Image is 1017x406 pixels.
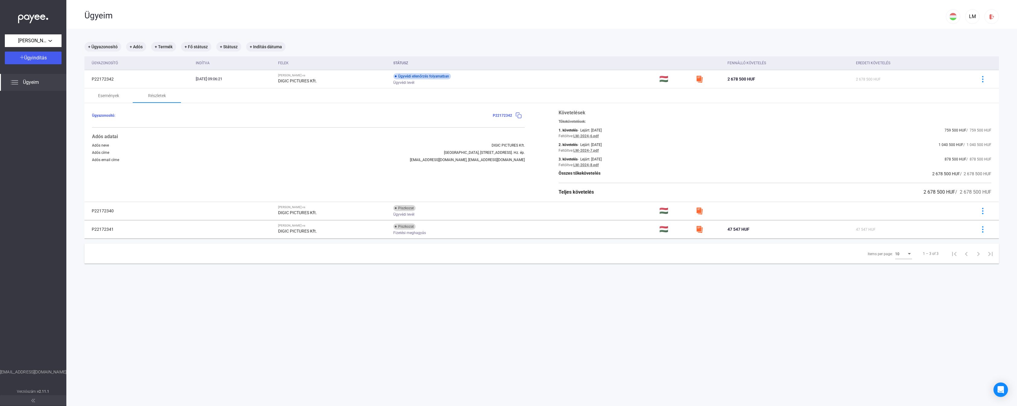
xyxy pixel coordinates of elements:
[492,143,525,147] div: DIGIC PICTURES Kft.
[559,109,991,116] div: Követelések
[727,59,851,67] div: Fennálló követelés
[84,42,121,52] mat-chip: + Ügyazonosító
[23,79,39,86] span: Ügyeim
[923,250,939,257] div: 1 – 3 of 3
[573,148,599,153] a: LM-2024-7.pdf
[278,205,388,209] div: [PERSON_NAME] vs
[278,224,388,227] div: [PERSON_NAME] vs
[966,128,991,132] span: / 759 500 HUF
[573,163,599,167] a: LM-2024-8.pdf
[24,55,47,61] span: Ügyindítás
[578,157,602,161] div: - Lejárt: [DATE]
[578,128,602,132] div: - Lejárt: [DATE]
[278,74,388,77] div: [PERSON_NAME] vs
[976,73,989,85] button: more-blue
[92,158,119,162] div: Adós email címe
[278,78,317,83] strong: DIGIC PICTURES Kft.
[963,143,991,147] span: / 1 040 500 HUF
[148,92,166,99] div: Részletek
[696,75,703,83] img: szamlazzhu-mini
[960,248,972,260] button: Previous page
[856,59,890,67] div: Eredeti követelés
[84,11,946,21] div: Ügyeim
[945,157,966,161] span: 878 500 HUF
[945,128,966,132] span: 759 500 HUF
[984,9,999,24] button: logout-red
[948,248,960,260] button: First page
[559,163,573,167] div: Feltöltve:
[278,59,388,67] div: Felek
[515,112,522,119] img: copy-blue
[696,226,703,233] img: szamlazzhu-mini
[393,224,416,230] div: Piszkozat
[955,189,991,195] span: / 2 678 500 HUF
[151,42,176,52] mat-chip: + Termék
[727,77,755,81] span: 2 678 500 HUF
[37,389,49,394] strong: v2.11.1
[924,189,955,195] span: 2 678 500 HUF
[278,229,317,233] strong: DIGIC PICTURES Kft.
[410,158,525,162] div: [EMAIL_ADDRESS][DOMAIN_NAME], [EMAIL_ADDRESS][DOMAIN_NAME]
[92,143,109,147] div: Adós neve
[11,79,18,86] img: list.svg
[696,207,703,214] img: szamlazzhu-mini
[559,157,578,161] div: 3. követelés
[393,73,451,79] div: Ügyvédi ellenőrzés folyamatban
[18,11,48,24] img: white-payee-white-dot.svg
[657,202,693,220] td: 🇭🇺
[976,223,989,236] button: more-blue
[92,59,191,67] div: Ügyazonosító
[972,248,984,260] button: Next page
[196,76,274,82] div: [DATE] 09:06:21
[393,205,416,211] div: Piszkozat
[393,79,414,86] span: Ügyvédi levél
[92,151,109,155] div: Adós címe
[949,13,957,20] img: HU
[393,211,414,218] span: Ügyvédi levél
[657,220,693,238] td: 🇭🇺
[31,399,35,402] img: arrow-double-left-grey.svg
[559,189,594,196] div: Teljes követelés
[895,252,899,256] span: 10
[391,56,657,70] th: Státusz
[578,143,602,147] div: - Lejárt: [DATE]
[92,113,115,118] span: Ügyazonosító:
[126,42,146,52] mat-chip: + Adós
[727,227,749,232] span: 47 547 HUF
[84,70,193,88] td: P22172342
[444,151,525,155] div: [GEOGRAPHIC_DATA], [STREET_ADDRESS]. Hz. ép.
[932,171,960,176] span: 2 678 500 HUF
[196,59,210,67] div: Indítva
[856,227,876,232] span: 47 547 HUF
[20,55,24,59] img: plus-white.svg
[246,42,286,52] mat-chip: + Indítás dátuma
[984,248,996,260] button: Last page
[573,134,599,138] a: LM-2024-6.pdf
[965,9,980,24] button: LM
[939,143,963,147] span: 1 040 500 HUF
[559,148,573,153] div: Feltöltve:
[5,52,62,64] button: Ügyindítás
[559,128,578,132] div: 1. követelés
[980,226,986,233] img: more-blue
[976,205,989,217] button: more-blue
[657,70,693,88] td: 🇭🇺
[559,119,991,124] div: Tőkekövetelések:
[18,37,48,44] span: [PERSON_NAME][GEOGRAPHIC_DATA]
[993,382,1008,397] div: Open Intercom Messenger
[967,13,977,20] div: LM
[5,34,62,47] button: [PERSON_NAME][GEOGRAPHIC_DATA]
[980,208,986,214] img: more-blue
[559,170,600,177] div: Összes tőkekövetelés
[895,250,912,257] mat-select: Items per page:
[989,14,995,20] img: logout-red
[92,133,525,140] div: Adós adatai
[512,109,525,122] button: copy-blue
[278,210,317,215] strong: DIGIC PICTURES Kft.
[868,250,893,258] div: Items per page:
[493,113,512,118] span: P22172342
[727,59,766,67] div: Fennálló követelés
[559,134,573,138] div: Feltöltve:
[946,9,960,24] button: HU
[856,77,881,81] span: 2 678 500 HUF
